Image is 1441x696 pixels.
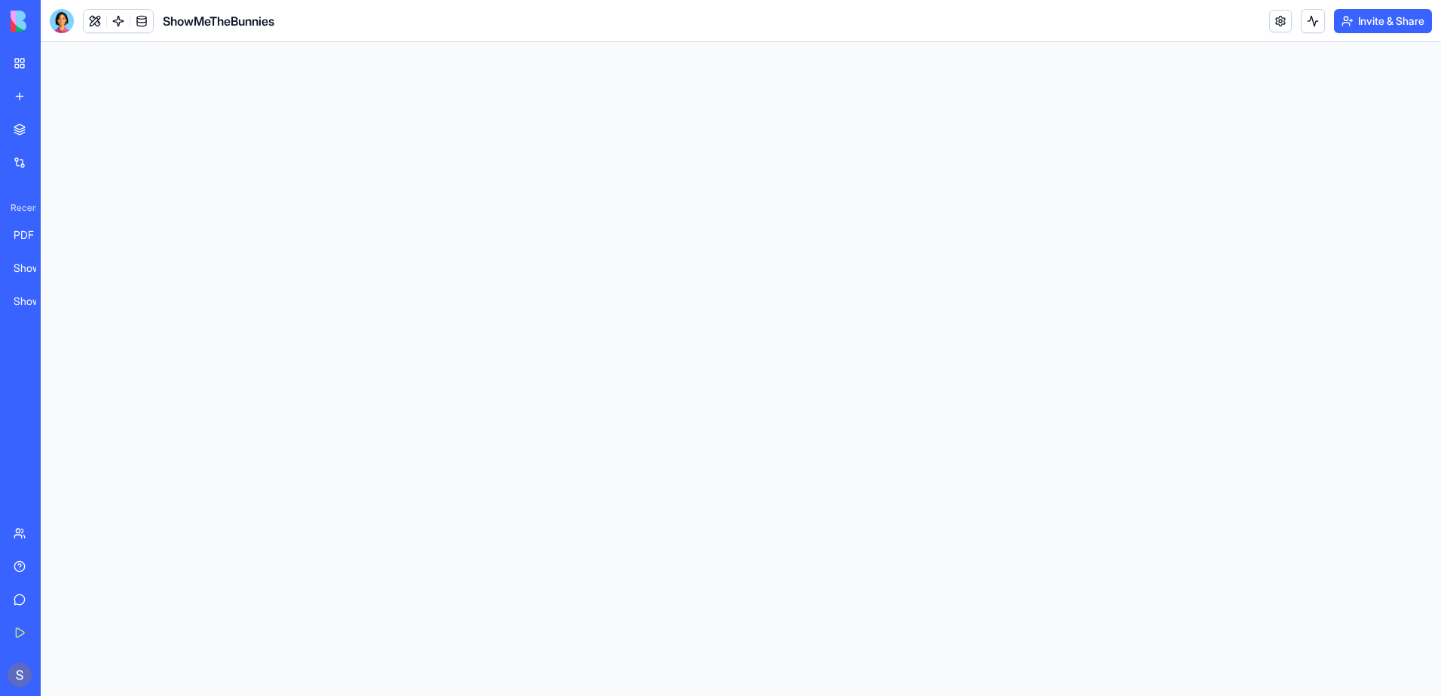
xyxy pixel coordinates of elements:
div: ShowMeTheBunnies [14,294,56,309]
span: ShowMeTheBunnies [163,12,274,30]
img: logo [11,11,104,32]
div: PDF Viewer [14,227,56,243]
img: ACg8ocJg4p_dPqjhSL03u1SIVTGQdpy5AIiJU7nt3TQW-L-gyDNKzg=s96-c [8,663,32,687]
a: ShowMeTheBunnies [5,286,65,316]
a: PDF Viewer [5,220,65,250]
button: Invite & Share [1334,9,1432,33]
div: ShowMeTheBunnies [14,261,56,276]
a: ShowMeTheBunnies [5,253,65,283]
span: Recent [5,202,36,214]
